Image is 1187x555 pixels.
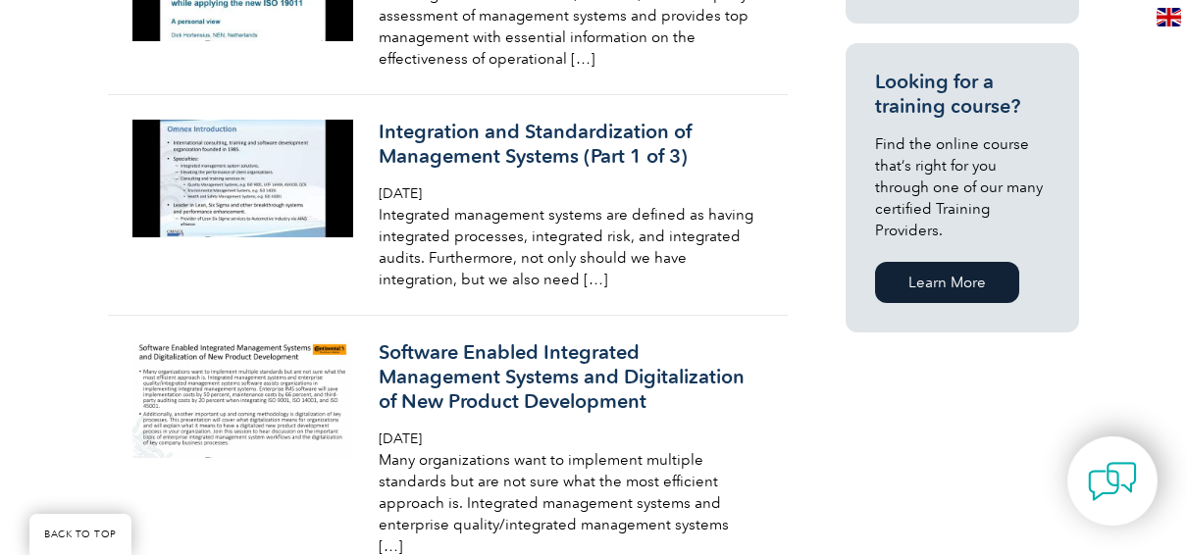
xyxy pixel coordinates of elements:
h3: Looking for a training course? [875,70,1050,119]
a: BACK TO TOP [29,514,131,555]
span: [DATE] [379,185,422,202]
img: software-enabled-integrated-management-systems-and-900x480-1-300x160.png [132,340,353,458]
a: Learn More [875,262,1019,303]
p: Find the online course that’s right for you through one of our many certified Training Providers. [875,133,1050,241]
img: en [1157,8,1181,26]
h3: Software Enabled Integrated Management Systems and Digitalization of New Product Development [379,340,757,414]
img: integration-and-standardization-part-1-900x480-1-300x160.jpg [132,120,353,237]
span: [DATE] [379,430,422,447]
img: contact-chat.png [1088,457,1137,506]
p: Integrated management systems are defined as having integrated processes, integrated risk, and in... [379,204,757,290]
a: Integration and Standardization of Management Systems (Part 1 of 3) [DATE] Integrated management ... [108,95,788,316]
h3: Integration and Standardization of Management Systems (Part 1 of 3) [379,120,757,169]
